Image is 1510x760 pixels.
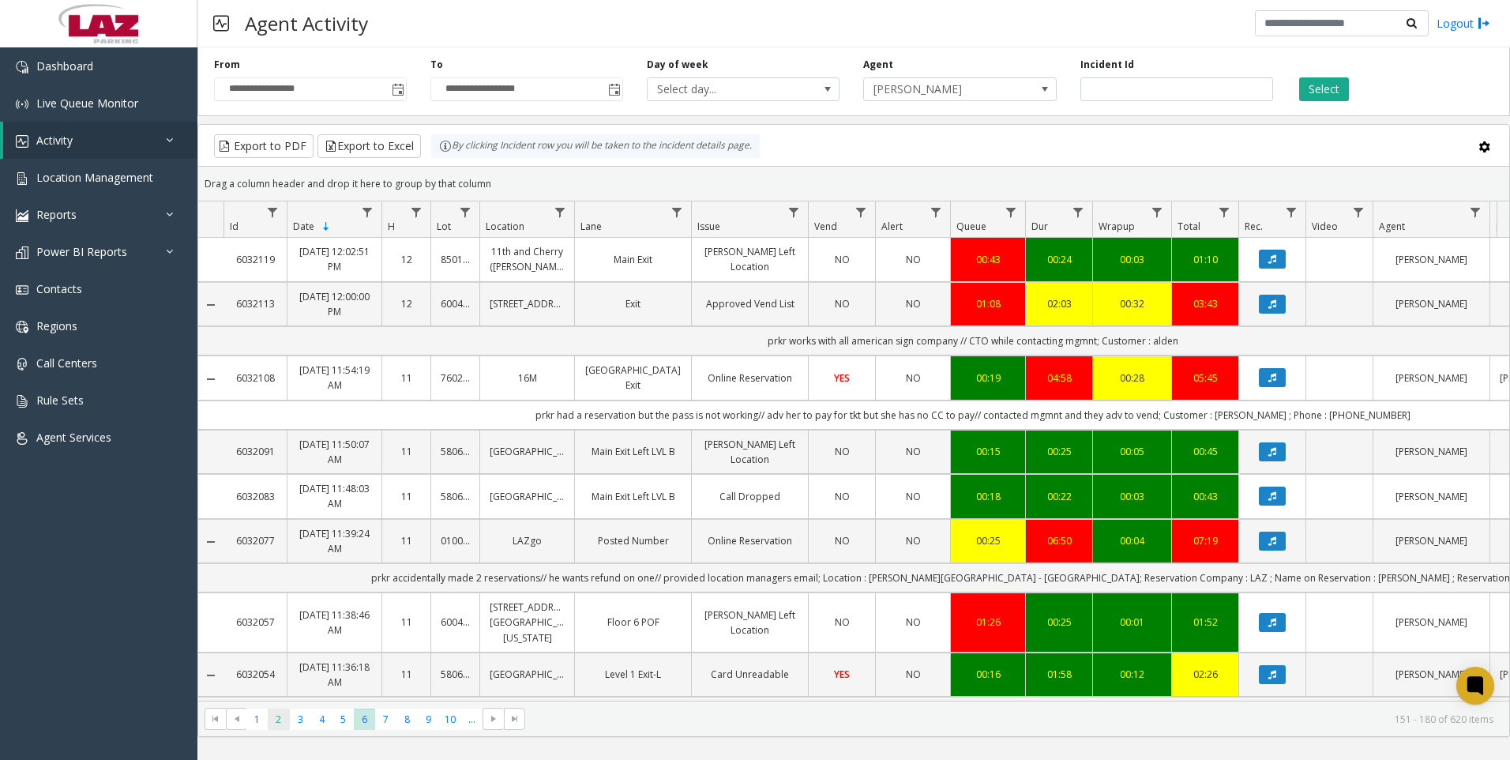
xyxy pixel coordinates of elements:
a: 6032113 [233,296,277,311]
img: 'icon' [16,246,28,259]
a: 00:03 [1102,252,1162,267]
a: [DATE] 11:54:19 AM [297,363,372,393]
span: Location [486,220,524,233]
a: Main Exit Left LVL B [584,489,682,504]
a: Call Dropped [701,489,798,504]
a: Id Filter Menu [262,201,284,223]
a: Alert Filter Menu [926,201,947,223]
a: 11 [392,444,421,459]
div: 05:45 [1181,371,1229,386]
span: NO [835,253,850,266]
a: 04:58 [1035,371,1083,386]
a: Posted Number [584,533,682,548]
a: 580644 [441,444,470,459]
span: Id [230,220,239,233]
span: Regions [36,318,77,333]
a: 00:01 [1102,615,1162,630]
a: [PERSON_NAME] Left Location [701,608,798,638]
a: 00:43 [960,252,1016,267]
div: 01:26 [960,615,1016,630]
span: Queue [956,220,986,233]
div: 00:24 [1035,252,1083,267]
a: 01:10 [1181,252,1229,267]
div: Drag a column header and drop it here to group by that column [198,170,1509,198]
span: Wrapup [1099,220,1135,233]
a: 01:52 [1181,615,1229,630]
div: 00:25 [960,533,1016,548]
a: 600443 [441,296,470,311]
a: [GEOGRAPHIC_DATA] [490,444,565,459]
a: [PERSON_NAME] [1383,667,1480,682]
a: [DATE] 11:38:46 AM [297,608,372,638]
label: From [214,58,240,72]
a: 850106 [441,252,470,267]
a: 6032057 [233,615,277,630]
span: Vend [814,220,837,233]
a: [DATE] 11:48:03 AM [297,481,372,511]
img: logout [1478,15,1490,32]
a: NO [818,533,866,548]
label: Day of week [647,58,708,72]
button: Export to PDF [214,134,314,158]
a: Card Unreadable [701,667,798,682]
a: 03:43 [1181,296,1229,311]
a: 07:19 [1181,533,1229,548]
a: Total Filter Menu [1214,201,1235,223]
img: infoIcon.svg [439,140,452,152]
a: Location Filter Menu [550,201,571,223]
div: 01:08 [960,296,1016,311]
div: 00:43 [1181,489,1229,504]
a: LAZgo [490,533,565,548]
a: Agent Filter Menu [1465,201,1486,223]
div: 00:18 [960,489,1016,504]
a: 6032119 [233,252,277,267]
img: 'icon' [16,135,28,148]
a: NO [885,371,941,386]
a: [DATE] 11:39:24 AM [297,526,372,556]
a: 16M [490,371,565,386]
div: 00:25 [1035,615,1083,630]
a: [PERSON_NAME] [1383,252,1480,267]
img: 'icon' [16,98,28,111]
span: Video [1312,220,1338,233]
span: Go to the next page [483,708,504,730]
span: NO [835,490,850,503]
span: Live Queue Monitor [36,96,138,111]
a: 00:45 [1181,444,1229,459]
span: YES [834,371,850,385]
a: [PERSON_NAME] [1383,615,1480,630]
label: Agent [863,58,893,72]
a: 00:22 [1035,489,1083,504]
span: Sortable [320,220,332,233]
span: Page 4 [311,709,332,730]
a: NO [885,533,941,548]
img: 'icon' [16,358,28,371]
span: Dashboard [36,58,93,73]
a: 00:28 [1102,371,1162,386]
a: [DATE] 12:02:51 PM [297,244,372,274]
div: 00:03 [1102,489,1162,504]
a: Date Filter Menu [357,201,378,223]
span: Go to the last page [509,713,521,725]
a: 00:04 [1102,533,1162,548]
span: Rule Sets [36,393,84,408]
label: To [430,58,443,72]
img: 'icon' [16,395,28,408]
span: NO [835,297,850,310]
span: Agent [1379,220,1405,233]
span: Page 2 [268,709,289,730]
a: Main Exit [584,252,682,267]
a: [DATE] 11:36:18 AM [297,660,372,690]
span: Dur [1031,220,1048,233]
a: NO [818,296,866,311]
a: Level 1 Exit-L [584,667,682,682]
div: 06:50 [1035,533,1083,548]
